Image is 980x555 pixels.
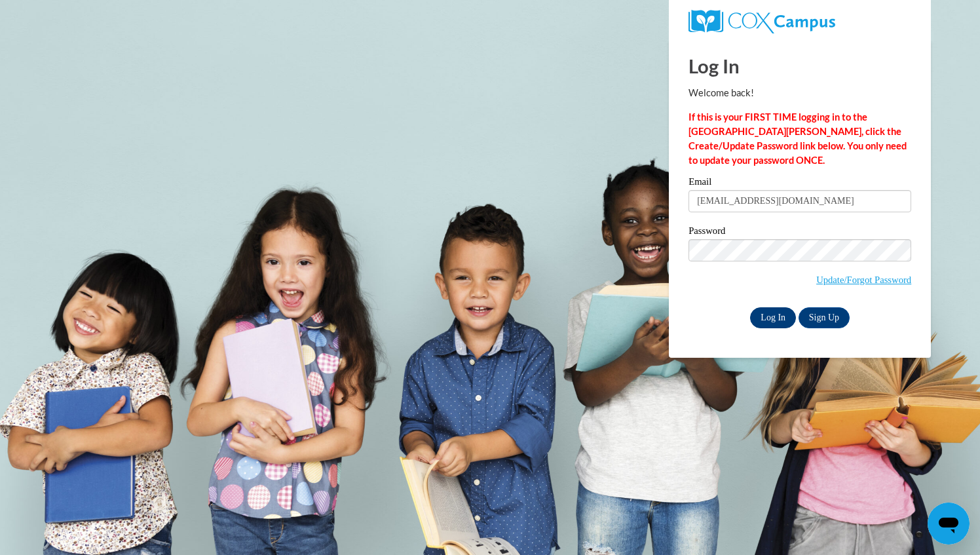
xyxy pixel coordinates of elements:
label: Password [688,226,911,239]
a: Sign Up [799,307,850,328]
p: Welcome back! [688,86,911,100]
iframe: Button to launch messaging window [928,503,970,545]
img: COX Campus [688,10,835,33]
input: Log In [750,307,796,328]
label: Email [688,177,911,190]
h1: Log In [688,52,911,79]
a: COX Campus [688,10,911,33]
a: Update/Forgot Password [816,275,911,285]
strong: If this is your FIRST TIME logging in to the [GEOGRAPHIC_DATA][PERSON_NAME], click the Create/Upd... [688,111,907,166]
